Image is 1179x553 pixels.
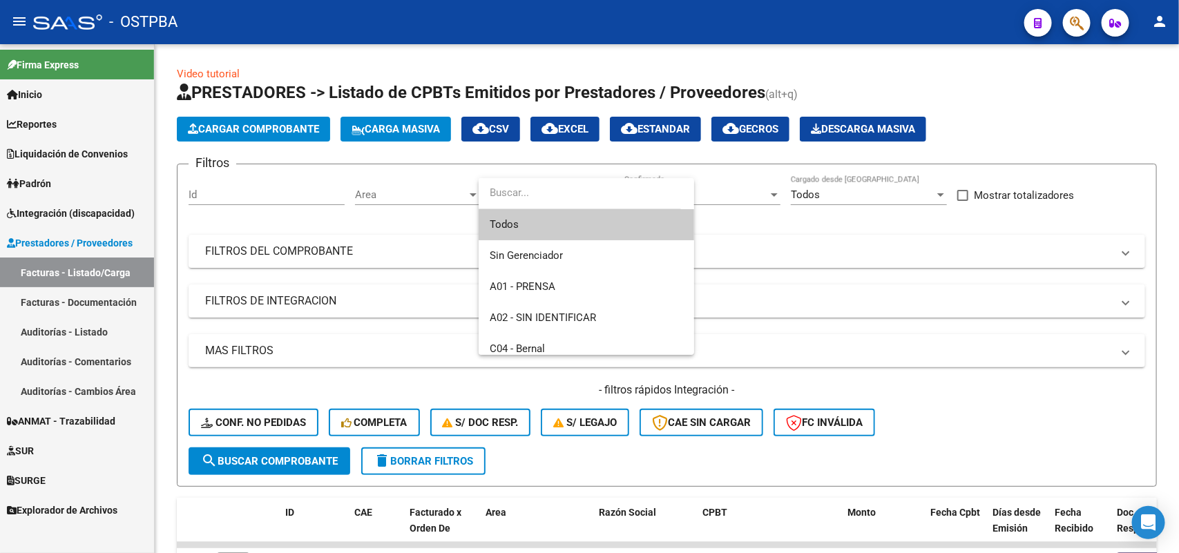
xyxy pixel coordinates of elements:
span: Sin Gerenciador [490,249,563,262]
div: Open Intercom Messenger [1132,506,1165,539]
span: A02 - SIN IDENTIFICAR [490,311,596,324]
span: A01 - PRENSA [490,280,555,293]
span: C04 - Bernal [490,342,545,355]
span: Todos [490,209,683,240]
input: dropdown search [479,177,681,208]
